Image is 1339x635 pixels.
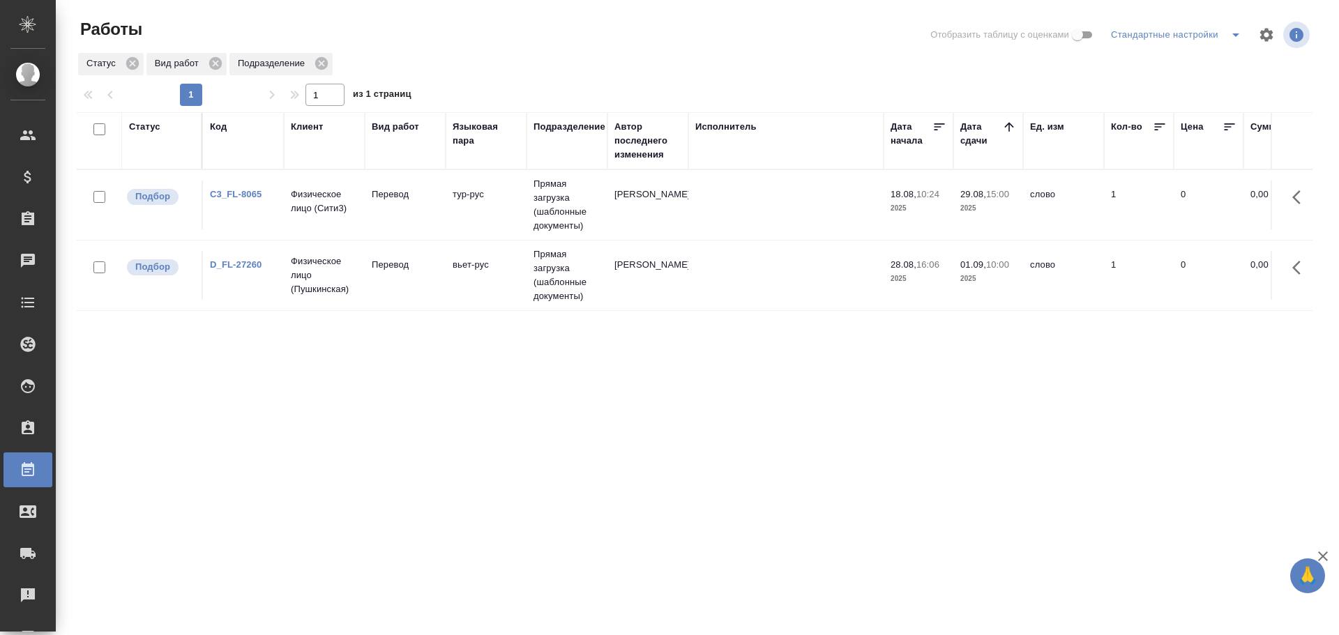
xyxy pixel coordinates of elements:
p: 28.08, [891,259,916,270]
button: Здесь прячутся важные кнопки [1284,181,1317,214]
div: Можно подбирать исполнителей [126,258,195,277]
p: 2025 [891,201,946,215]
div: Клиент [291,120,323,134]
p: 18.08, [891,189,916,199]
div: Ед. изм [1030,120,1064,134]
div: split button [1107,24,1250,46]
div: Сумма [1250,120,1280,134]
p: 10:00 [986,259,1009,270]
a: C3_FL-8065 [210,189,262,199]
div: Можно подбирать исполнителей [126,188,195,206]
p: Перевод [372,188,439,201]
div: Дата сдачи [960,120,1002,148]
p: 16:06 [916,259,939,270]
div: Подразделение [534,120,605,134]
p: Подразделение [238,56,310,70]
p: Вид работ [155,56,204,70]
td: 0,00 ₽ [1243,251,1313,300]
p: Статус [86,56,121,70]
td: [PERSON_NAME] [607,251,688,300]
p: 29.08, [960,189,986,199]
td: Прямая загрузка (шаблонные документы) [527,240,607,310]
div: Автор последнего изменения [614,120,681,162]
td: [PERSON_NAME] [607,181,688,229]
div: Статус [129,120,160,134]
p: Подбор [135,190,170,204]
td: слово [1023,251,1104,300]
td: 1 [1104,251,1174,300]
p: 2025 [960,201,1016,215]
div: Статус [78,53,144,75]
span: Посмотреть информацию [1283,22,1312,48]
td: слово [1023,181,1104,229]
p: Перевод [372,258,439,272]
td: тур-рус [446,181,527,229]
div: Вид работ [146,53,227,75]
span: Отобразить таблицу с оценками [930,28,1069,42]
div: Вид работ [372,120,419,134]
td: 0 [1174,181,1243,229]
td: 1 [1104,181,1174,229]
div: Кол-во [1111,120,1142,134]
div: Цена [1181,120,1204,134]
p: 15:00 [986,189,1009,199]
td: 0,00 ₽ [1243,181,1313,229]
p: Подбор [135,260,170,274]
p: Физическое лицо (Сити3) [291,188,358,215]
div: Языковая пара [453,120,520,148]
span: из 1 страниц [353,86,411,106]
button: 🙏 [1290,558,1325,593]
div: Код [210,120,227,134]
div: Подразделение [229,53,333,75]
div: Дата начала [891,120,932,148]
td: вьет-рус [446,251,527,300]
p: 01.09, [960,259,986,270]
p: Физическое лицо (Пушкинская) [291,254,358,296]
button: Здесь прячутся важные кнопки [1284,251,1317,284]
p: 2025 [891,272,946,286]
a: D_FL-27260 [210,259,262,270]
p: 2025 [960,272,1016,286]
div: Исполнитель [695,120,757,134]
span: Настроить таблицу [1250,18,1283,52]
span: Работы [77,18,142,40]
td: Прямая загрузка (шаблонные документы) [527,170,607,240]
td: 0 [1174,251,1243,300]
p: 10:24 [916,189,939,199]
span: 🙏 [1296,561,1319,590]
